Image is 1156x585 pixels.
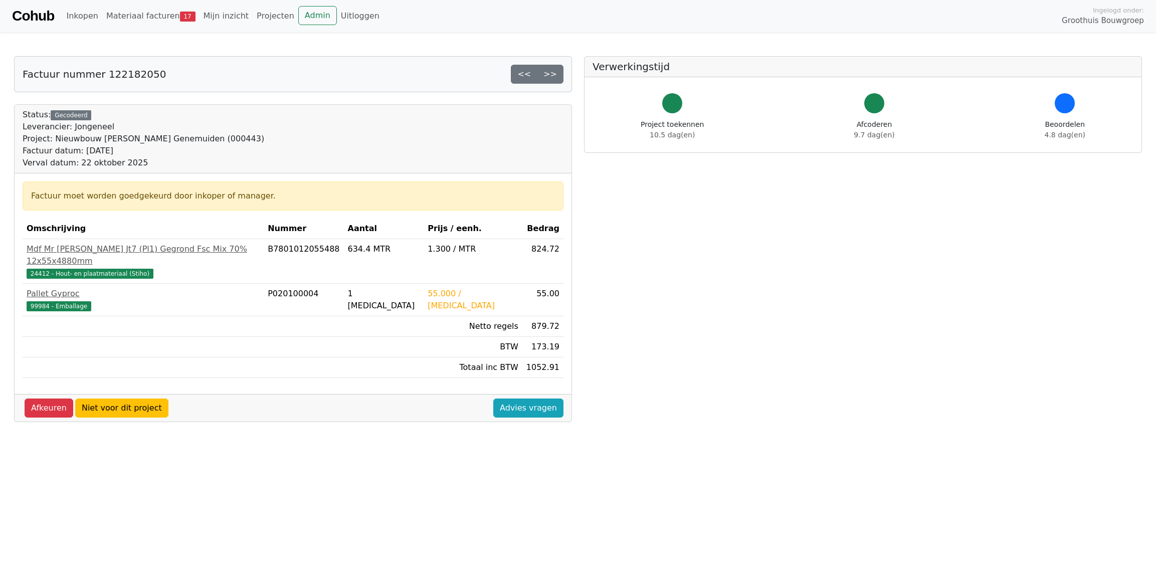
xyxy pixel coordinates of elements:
a: Niet voor dit project [75,399,168,418]
a: Advies vragen [493,399,563,418]
a: << [511,65,537,84]
div: 634.4 MTR [348,243,420,255]
td: 824.72 [522,239,563,284]
a: Pallet Gyproc99984 - Emballage [27,288,260,312]
div: Factuur datum: [DATE] [23,145,264,157]
td: 55.00 [522,284,563,316]
a: >> [537,65,563,84]
a: Admin [298,6,337,25]
td: 173.19 [522,337,563,357]
th: Nummer [264,219,343,239]
a: Materiaal facturen17 [102,6,200,26]
a: Mdf Mr [PERSON_NAME] Jt7 (Pl1) Gegrond Fsc Mix 70% 12x55x4880mm24412 - Hout- en plaatmateriaal (S... [27,243,260,279]
h5: Verwerkingstijd [593,61,1133,73]
div: Beoordelen [1045,119,1085,140]
div: Status: [23,109,264,169]
a: Afkeuren [25,399,73,418]
span: 24412 - Hout- en plaatmateriaal (Stiho) [27,269,153,279]
td: P020100004 [264,284,343,316]
div: 1 [MEDICAL_DATA] [348,288,420,312]
td: Netto regels [424,316,522,337]
a: Inkopen [62,6,102,26]
span: 10.5 dag(en) [650,131,695,139]
div: Gecodeerd [51,110,91,120]
div: Project toekennen [641,119,704,140]
td: B7801012055488 [264,239,343,284]
td: Totaal inc BTW [424,357,522,378]
div: Project: Nieuwbouw [PERSON_NAME] Genemuiden (000443) [23,133,264,145]
div: 1.300 / MTR [428,243,518,255]
td: 879.72 [522,316,563,337]
div: Verval datum: 22 oktober 2025 [23,157,264,169]
span: 9.7 dag(en) [854,131,894,139]
th: Prijs / eenh. [424,219,522,239]
span: 99984 - Emballage [27,301,91,311]
td: 1052.91 [522,357,563,378]
th: Bedrag [522,219,563,239]
td: BTW [424,337,522,357]
span: 4.8 dag(en) [1045,131,1085,139]
span: Ingelogd onder: [1093,6,1144,15]
span: 17 [180,12,196,22]
div: 55.000 / [MEDICAL_DATA] [428,288,518,312]
div: Pallet Gyproc [27,288,260,300]
a: Mijn inzicht [200,6,253,26]
div: Factuur moet worden goedgekeurd door inkoper of manager. [31,190,555,202]
div: Afcoderen [854,119,894,140]
th: Aantal [344,219,424,239]
h5: Factuur nummer 122182050 [23,68,166,80]
a: Uitloggen [337,6,383,26]
a: Cohub [12,4,54,28]
span: Groothuis Bouwgroep [1062,15,1144,27]
div: Leverancier: Jongeneel [23,121,264,133]
th: Omschrijving [23,219,264,239]
a: Projecten [253,6,298,26]
div: Mdf Mr [PERSON_NAME] Jt7 (Pl1) Gegrond Fsc Mix 70% 12x55x4880mm [27,243,260,267]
